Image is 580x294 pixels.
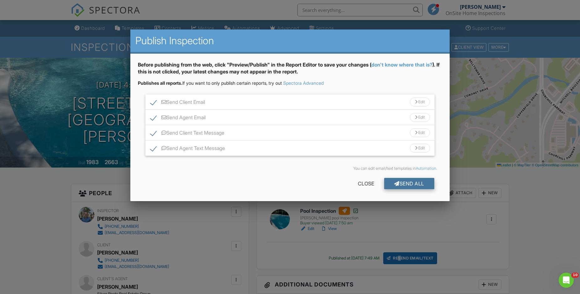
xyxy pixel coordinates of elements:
span: If you want to only publish certain reports, try out [138,80,282,86]
label: Send Agent Text Message [150,145,225,153]
a: don't know where that is? [371,61,432,68]
h2: Publish Inspection [135,35,444,47]
div: Before publishing from the web, click "Preview/Publish" in the Report Editor to save your changes... [138,61,442,80]
iframe: Intercom live chat [559,273,574,288]
div: Close [348,178,384,189]
label: Send Client Email [150,99,205,107]
div: Send All [384,178,434,189]
div: Edit [410,128,430,137]
div: You can edit email/text templates in . [143,166,437,171]
div: Edit [410,113,430,122]
div: Edit [410,98,430,106]
label: Send Agent Email [150,115,206,122]
div: Edit [410,144,430,152]
a: Automation [416,166,436,171]
span: 10 [572,273,579,278]
a: Spectora Advanced [283,80,324,86]
label: Send Client Text Message [150,130,224,138]
strong: Publishes all reports. [138,80,182,86]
